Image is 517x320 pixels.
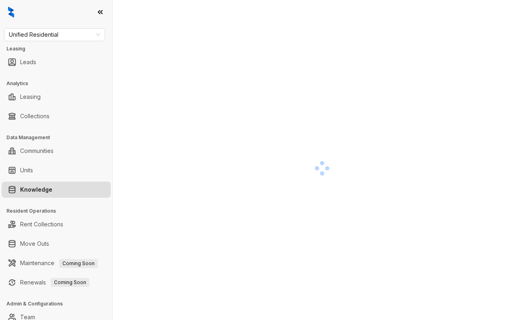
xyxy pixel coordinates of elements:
[20,89,41,105] a: Leasing
[2,143,111,159] li: Communities
[6,300,112,307] h3: Admin & Configurations
[2,255,111,271] li: Maintenance
[20,236,49,252] a: Move Outs
[51,278,89,287] span: Coming Soon
[20,143,54,159] a: Communities
[2,216,111,232] li: Rent Collections
[20,216,63,232] a: Rent Collections
[2,108,111,124] li: Collections
[6,45,112,52] h3: Leasing
[20,108,50,124] a: Collections
[2,162,111,178] li: Units
[6,207,112,215] h3: Resident Operations
[9,29,100,41] span: Unified Residential
[8,6,14,18] img: logo
[2,182,111,198] li: Knowledge
[2,89,111,105] li: Leasing
[20,274,89,291] a: RenewalsComing Soon
[20,182,52,198] a: Knowledge
[2,236,111,252] li: Move Outs
[20,54,36,70] a: Leads
[20,162,33,178] a: Units
[6,134,112,141] h3: Data Management
[2,54,111,70] li: Leads
[6,80,112,87] h3: Analytics
[2,274,111,291] li: Renewals
[59,259,98,268] span: Coming Soon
